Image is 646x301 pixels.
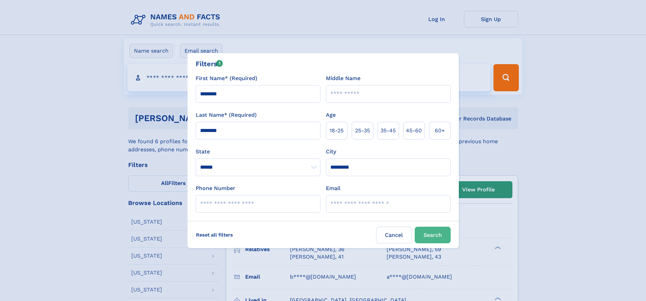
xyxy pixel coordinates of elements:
label: Phone Number [196,184,235,192]
button: Search [415,227,451,243]
label: Last Name* (Required) [196,111,257,119]
span: 18‑25 [330,127,344,135]
label: Middle Name [326,74,360,82]
label: State [196,148,320,156]
label: First Name* (Required) [196,74,257,82]
label: City [326,148,336,156]
span: 35‑45 [380,127,396,135]
span: 60+ [435,127,445,135]
span: 45‑60 [406,127,422,135]
label: Reset all filters [192,227,237,243]
div: Filters [196,59,223,69]
label: Email [326,184,340,192]
span: 25‑35 [355,127,370,135]
label: Age [326,111,336,119]
label: Cancel [376,227,412,243]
